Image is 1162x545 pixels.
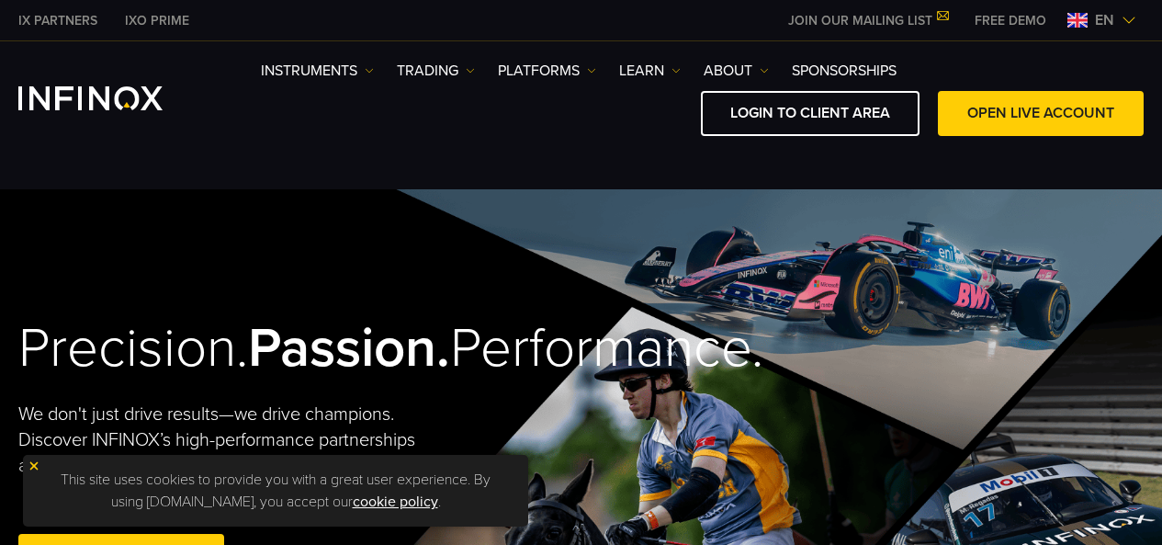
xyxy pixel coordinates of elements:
span: en [1088,9,1122,31]
p: This site uses cookies to provide you with a great user experience. By using [DOMAIN_NAME], you a... [32,464,519,517]
h2: Precision. Performance. [18,315,525,382]
img: yellow close icon [28,460,40,472]
a: SPONSORSHIPS [792,60,897,82]
a: LOGIN TO CLIENT AREA [701,91,919,136]
a: ABOUT [704,60,769,82]
a: JOIN OUR MAILING LIST [774,13,961,28]
a: INFINOX MENU [961,11,1060,30]
a: TRADING [397,60,475,82]
a: Learn [619,60,681,82]
p: We don't just drive results—we drive champions. Discover INFINOX’s high-performance partnerships ... [18,402,423,479]
a: PLATFORMS [498,60,596,82]
a: INFINOX [111,11,203,30]
a: INFINOX Logo [18,86,206,110]
strong: Passion. [248,315,450,381]
a: OPEN LIVE ACCOUNT [938,91,1144,136]
a: INFINOX [5,11,111,30]
a: cookie policy [353,493,438,511]
a: Instruments [261,60,374,82]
